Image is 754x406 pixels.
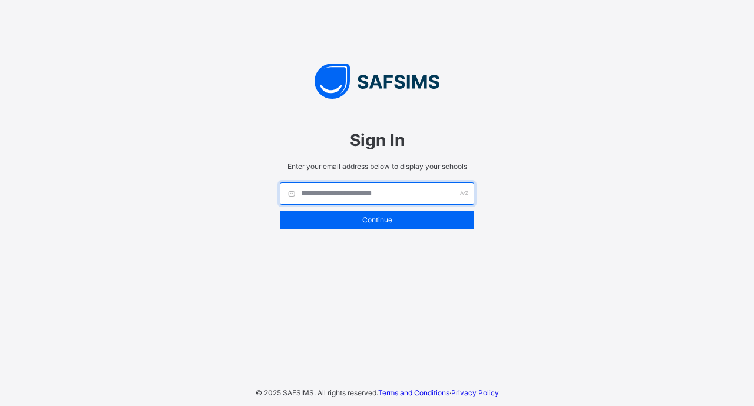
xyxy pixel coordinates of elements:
a: Terms and Conditions [378,388,449,397]
span: © 2025 SAFSIMS. All rights reserved. [256,388,378,397]
span: Enter your email address below to display your schools [280,162,474,171]
span: Continue [289,215,465,224]
img: SAFSIMS Logo [268,64,486,99]
a: Privacy Policy [451,388,499,397]
span: · [378,388,499,397]
span: Sign In [280,130,474,150]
